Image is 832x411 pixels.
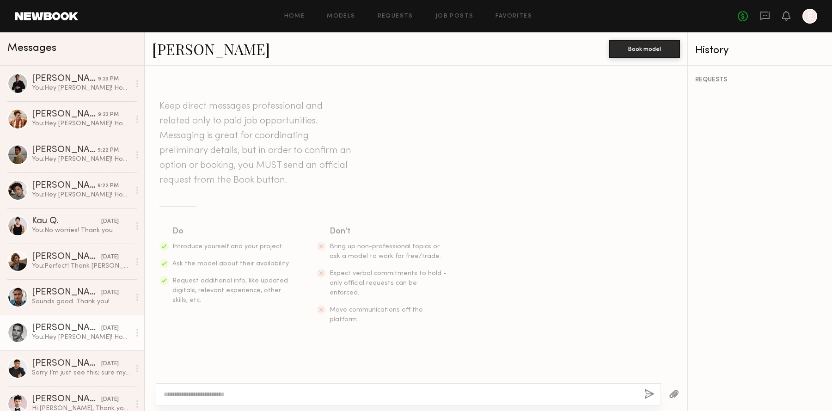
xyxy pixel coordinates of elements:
[101,395,119,404] div: [DATE]
[330,270,447,296] span: Expect verbal commitments to hold - only official requests can be enforced.
[32,181,98,190] div: [PERSON_NAME]
[101,324,119,333] div: [DATE]
[32,395,101,404] div: [PERSON_NAME]
[101,253,119,262] div: [DATE]
[435,13,474,19] a: Job Posts
[609,44,680,52] a: Book model
[330,244,441,259] span: Bring up non-professional topics or ask a model to work for free/trade.
[32,74,98,84] div: [PERSON_NAME]
[695,45,825,56] div: History
[152,39,270,59] a: [PERSON_NAME]
[7,43,56,54] span: Messages
[172,261,290,267] span: Ask the model about their availability.
[98,110,119,119] div: 9:23 PM
[32,288,101,297] div: [PERSON_NAME]
[32,333,130,342] div: You: Hey [PERSON_NAME]! Hope you’re doing well. This is [PERSON_NAME] from Rebel Marketing, an ag...
[284,13,305,19] a: Home
[695,77,825,83] div: REQUESTS
[98,75,119,84] div: 9:23 PM
[32,155,130,164] div: You: Hey [PERSON_NAME]! Hope you’re doing well. This is [PERSON_NAME] from Rebel Marketing, an ag...
[327,13,355,19] a: Models
[172,244,283,250] span: Introduce yourself and your project.
[32,110,98,119] div: [PERSON_NAME]
[98,182,119,190] div: 9:22 PM
[172,225,291,238] div: Do
[330,307,423,323] span: Move communications off the platform.
[496,13,532,19] a: Favorites
[172,278,288,303] span: Request additional info, like updated digitals, relevant experience, other skills, etc.
[159,99,354,188] header: Keep direct messages professional and related only to paid job opportunities. Messaging is great ...
[32,146,98,155] div: [PERSON_NAME]
[101,217,119,226] div: [DATE]
[32,217,101,226] div: Kau Q.
[32,190,130,199] div: You: Hey [PERSON_NAME]! Hope you’re doing well. This is [PERSON_NAME] from Rebel Marketing, an ag...
[32,359,101,368] div: [PERSON_NAME]
[32,84,130,92] div: You: Hey [PERSON_NAME]! Hope you’re doing well. This is [PERSON_NAME] from Rebel Marketing, an ag...
[378,13,413,19] a: Requests
[98,146,119,155] div: 9:22 PM
[32,324,101,333] div: [PERSON_NAME]
[32,297,130,306] div: Sounds good. Thank you!
[32,119,130,128] div: You: Hey [PERSON_NAME]! Hope you’re doing well. This is [PERSON_NAME] from Rebel Marketing, an ag...
[101,360,119,368] div: [DATE]
[32,252,101,262] div: [PERSON_NAME]
[330,225,448,238] div: Don’t
[101,288,119,297] div: [DATE]
[32,368,130,377] div: Sorry I’m just see this; sure my number is [PHONE_NUMBER] Talk soon!
[32,262,130,270] div: You: Perfect! Thank [PERSON_NAME]
[609,40,680,58] button: Book model
[32,226,130,235] div: You: No worries! Thank you
[802,9,817,24] a: E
